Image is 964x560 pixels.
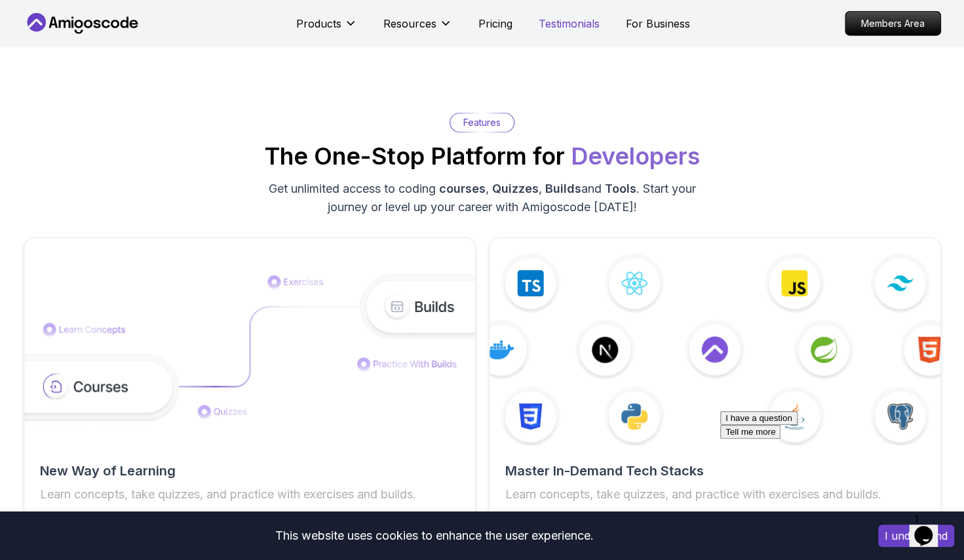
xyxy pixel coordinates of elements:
p: Get unlimited access to coding , , and . Start your journey or level up your career with Amigosco... [262,180,703,216]
span: courses [439,182,486,195]
button: Tell me more [5,19,66,33]
button: Resources [383,16,452,42]
span: Tools [605,182,636,195]
iframe: chat widget [909,508,951,547]
p: Learn concepts, take quizzes, and practice with exercises and builds. [40,485,459,504]
div: This website uses cookies to enhance the user experience. [10,521,858,550]
p: Learn concepts, take quizzes, and practice with exercises and builds. [505,485,925,504]
span: Quizzes [492,182,539,195]
h2: The One-Stop Platform for [265,143,700,169]
p: Members Area [845,12,940,35]
img: features img [490,254,940,446]
div: I have a questionTell me more [5,5,241,33]
button: Accept cookies [878,525,954,547]
img: features img [24,274,475,426]
p: Products [296,16,341,31]
h2: Master In-Demand Tech Stacks [505,462,925,480]
button: I have a question [5,5,83,19]
a: Members Area [845,11,941,36]
a: For Business [626,16,690,31]
iframe: chat widget [715,406,951,501]
p: Features [463,116,501,129]
h2: New Way of Learning [40,462,459,480]
a: Testimonials [539,16,600,31]
button: Products [296,16,357,42]
a: Pricing [478,16,512,31]
span: Builds [545,182,581,195]
span: Developers [571,142,700,170]
p: Resources [383,16,436,31]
